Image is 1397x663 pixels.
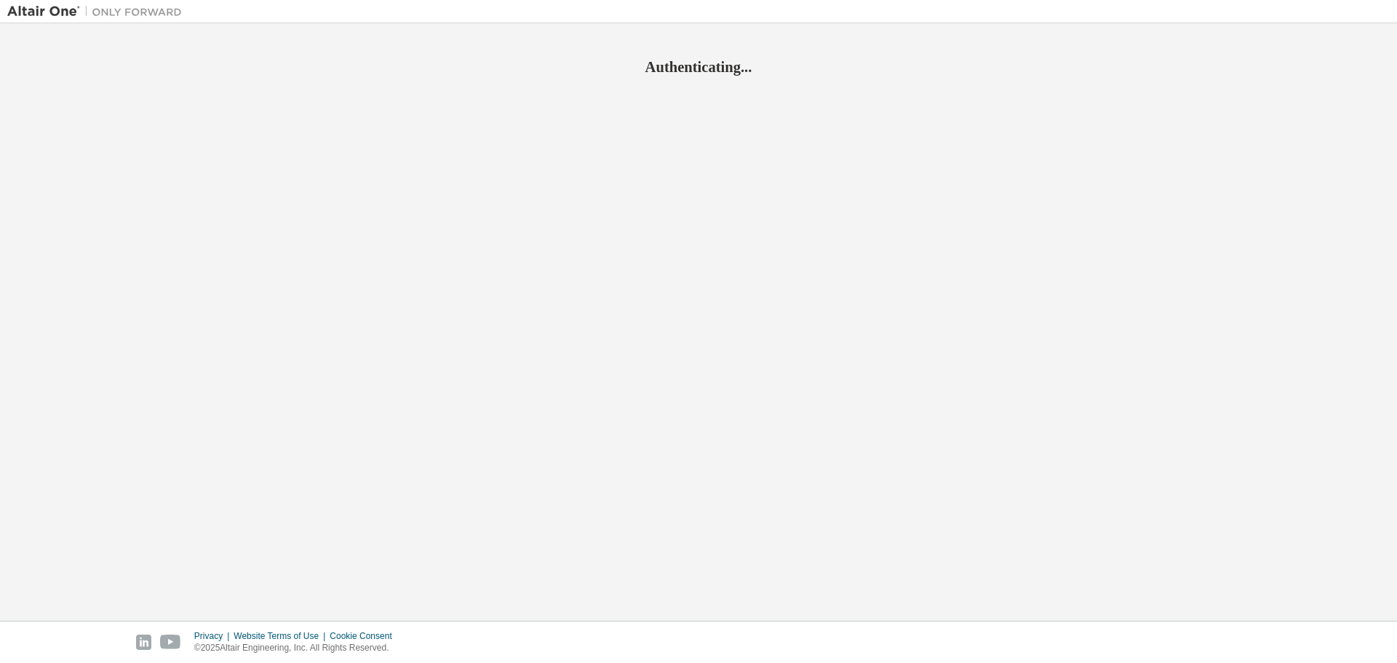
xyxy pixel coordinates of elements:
[136,635,151,650] img: linkedin.svg
[7,4,189,19] img: Altair One
[330,630,400,642] div: Cookie Consent
[194,642,401,654] p: © 2025 Altair Engineering, Inc. All Rights Reserved.
[7,57,1390,76] h2: Authenticating...
[234,630,330,642] div: Website Terms of Use
[160,635,181,650] img: youtube.svg
[194,630,234,642] div: Privacy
